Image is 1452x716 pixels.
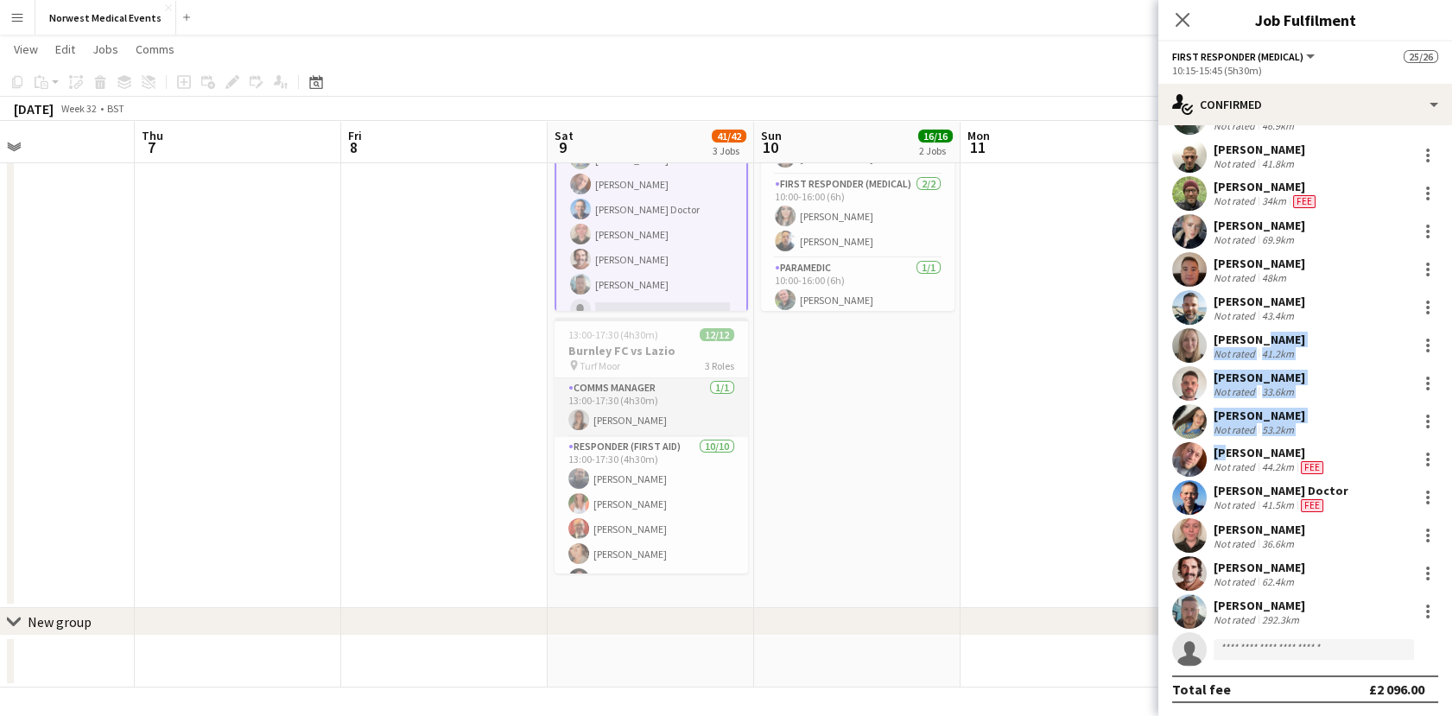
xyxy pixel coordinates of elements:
[1259,537,1297,550] div: 36.6km
[55,41,75,57] span: Edit
[1259,194,1290,208] div: 34km
[713,144,745,157] div: 3 Jobs
[1214,332,1305,347] div: [PERSON_NAME]
[48,38,82,60] a: Edit
[1214,408,1305,423] div: [PERSON_NAME]
[965,137,990,157] span: 11
[92,41,118,57] span: Jobs
[1259,347,1297,360] div: 41.2km
[1214,194,1259,208] div: Not rated
[1214,498,1259,512] div: Not rated
[1214,460,1259,474] div: Not rated
[700,328,734,341] span: 12/12
[1172,681,1231,698] div: Total fee
[1214,294,1305,309] div: [PERSON_NAME]
[1214,233,1259,246] div: Not rated
[1297,460,1327,474] div: Crew has different fees then in role
[919,144,952,157] div: 2 Jobs
[1214,347,1259,360] div: Not rated
[1214,598,1305,613] div: [PERSON_NAME]
[1259,309,1297,322] div: 43.4km
[705,359,734,372] span: 3 Roles
[1214,385,1259,398] div: Not rated
[1172,50,1303,63] span: First Responder (Medical)
[1172,64,1438,77] div: 10:15-15:45 (5h30m)
[552,137,574,157] span: 9
[1214,522,1305,537] div: [PERSON_NAME]
[1214,119,1259,132] div: Not rated
[1214,256,1305,271] div: [PERSON_NAME]
[1214,218,1305,233] div: [PERSON_NAME]
[14,41,38,57] span: View
[1369,681,1424,698] div: £2 096.00
[1214,483,1348,498] div: [PERSON_NAME] Doctor
[761,128,782,143] span: Sun
[1259,157,1297,170] div: 41.8km
[1158,9,1452,31] h3: Job Fulfilment
[1214,370,1305,385] div: [PERSON_NAME]
[761,174,954,258] app-card-role: First Responder (Medical)2/210:00-16:00 (6h)[PERSON_NAME][PERSON_NAME]
[918,130,953,143] span: 16/16
[1259,385,1297,398] div: 33.6km
[129,38,181,60] a: Comms
[136,41,174,57] span: Comms
[1297,498,1327,512] div: Crew has different fees then in role
[1214,613,1259,626] div: Not rated
[1259,460,1297,474] div: 44.2km
[1214,560,1305,575] div: [PERSON_NAME]
[1259,271,1290,284] div: 48km
[1259,233,1297,246] div: 69.9km
[142,128,163,143] span: Thu
[1214,157,1259,170] div: Not rated
[346,137,362,157] span: 8
[1158,84,1452,125] div: Confirmed
[1172,50,1317,63] button: First Responder (Medical)
[1404,50,1438,63] span: 25/26
[761,55,954,311] app-job-card: 10:00-16:00 (6h)4/4Taste of the Sea - Maryport Taste of the Sea - Maryport3 RolesEmergency Medica...
[555,128,574,143] span: Sat
[580,359,620,372] span: Turf Moor
[761,258,954,317] app-card-role: Paramedic1/110:00-16:00 (6h)[PERSON_NAME]
[555,318,748,573] app-job-card: 13:00-17:30 (4h30m)12/12Burnley FC vs Lazio Turf Moor3 RolesComms Manager1/113:00-17:30 (4h30m)[P...
[28,613,92,630] div: New group
[1214,575,1259,588] div: Not rated
[1290,194,1319,208] div: Crew has different fees then in role
[1214,445,1327,460] div: [PERSON_NAME]
[1214,423,1259,436] div: Not rated
[1259,423,1297,436] div: 53.2km
[1259,498,1297,512] div: 41.5km
[57,102,100,115] span: Week 32
[1301,461,1323,474] span: Fee
[712,130,746,143] span: 41/42
[1214,142,1305,157] div: [PERSON_NAME]
[1259,575,1297,588] div: 62.4km
[1214,309,1259,322] div: Not rated
[35,1,176,35] button: Norwest Medical Events
[1293,195,1316,208] span: Fee
[1214,271,1259,284] div: Not rated
[1214,179,1319,194] div: [PERSON_NAME]
[555,343,748,358] h3: Burnley FC vs Lazio
[1214,537,1259,550] div: Not rated
[555,378,748,437] app-card-role: Comms Manager1/113:00-17:30 (4h30m)[PERSON_NAME]
[86,38,125,60] a: Jobs
[348,128,362,143] span: Fri
[758,137,782,157] span: 10
[568,328,658,341] span: 13:00-17:30 (4h30m)
[1259,119,1297,132] div: 46.9km
[107,102,124,115] div: BST
[967,128,990,143] span: Mon
[14,100,54,117] div: [DATE]
[139,137,163,157] span: 7
[1301,499,1323,512] span: Fee
[7,38,45,60] a: View
[555,55,748,311] app-job-card: 10:15-15:45 (5h30m)25/26Manchester UTD Vs Fiorentina [GEOGRAPHIC_DATA]2 Roles[PERSON_NAME][PERSON...
[1259,613,1303,626] div: 292.3km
